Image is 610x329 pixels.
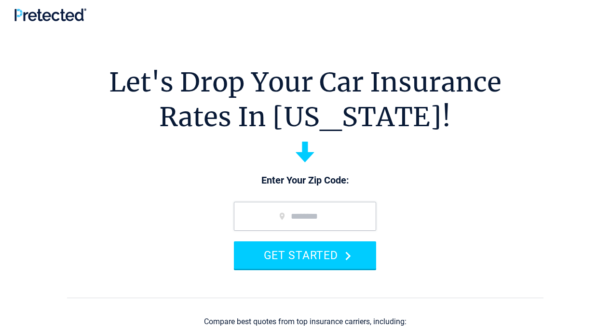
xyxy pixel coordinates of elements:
img: Pretected Logo [14,8,86,21]
input: zip code [234,202,376,231]
p: Enter Your Zip Code: [224,174,386,187]
button: GET STARTED [234,241,376,269]
h1: Let's Drop Your Car Insurance Rates In [US_STATE]! [109,65,502,134]
div: Compare best quotes from top insurance carriers, including: [204,317,407,326]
